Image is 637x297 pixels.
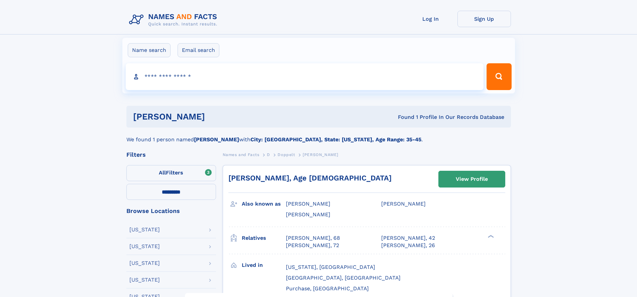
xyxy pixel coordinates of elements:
[129,261,160,266] div: [US_STATE]
[303,152,338,157] span: [PERSON_NAME]
[278,152,295,157] span: Doppelt
[129,277,160,283] div: [US_STATE]
[178,43,219,57] label: Email search
[286,201,330,207] span: [PERSON_NAME]
[194,136,239,143] b: [PERSON_NAME]
[267,150,270,159] a: D
[286,285,369,292] span: Purchase, [GEOGRAPHIC_DATA]
[129,227,160,232] div: [US_STATE]
[301,114,504,121] div: Found 1 Profile In Our Records Database
[456,171,488,187] div: View Profile
[128,43,171,57] label: Name search
[133,113,302,121] h1: [PERSON_NAME]
[439,171,505,187] a: View Profile
[278,150,295,159] a: Doppelt
[286,234,340,242] a: [PERSON_NAME], 68
[159,169,166,176] span: All
[286,211,330,218] span: [PERSON_NAME]
[486,234,494,238] div: ❯
[381,242,435,249] a: [PERSON_NAME], 26
[223,150,259,159] a: Names and Facts
[242,259,286,271] h3: Lived in
[129,244,160,249] div: [US_STATE]
[381,234,435,242] a: [PERSON_NAME], 42
[457,11,511,27] a: Sign Up
[487,63,511,90] button: Search Button
[381,201,426,207] span: [PERSON_NAME]
[228,174,392,182] a: [PERSON_NAME], Age [DEMOGRAPHIC_DATA]
[286,264,375,270] span: [US_STATE], [GEOGRAPHIC_DATA]
[126,63,484,90] input: search input
[126,11,223,29] img: Logo Names and Facts
[267,152,270,157] span: D
[286,242,339,249] a: [PERSON_NAME], 72
[404,11,457,27] a: Log In
[126,208,216,214] div: Browse Locations
[250,136,421,143] b: City: [GEOGRAPHIC_DATA], State: [US_STATE], Age Range: 35-45
[126,152,216,158] div: Filters
[242,232,286,244] h3: Relatives
[126,128,511,144] div: We found 1 person named with .
[126,165,216,181] label: Filters
[242,198,286,210] h3: Also known as
[286,275,401,281] span: [GEOGRAPHIC_DATA], [GEOGRAPHIC_DATA]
